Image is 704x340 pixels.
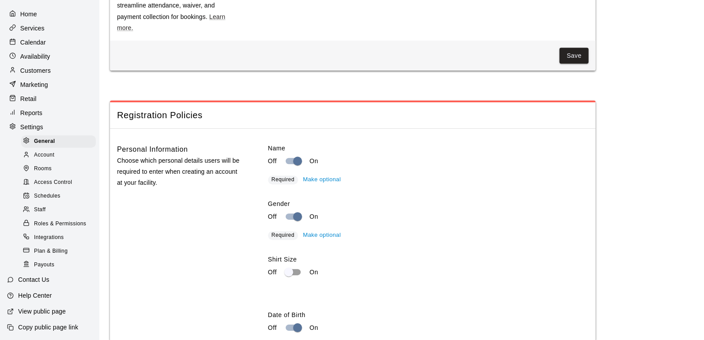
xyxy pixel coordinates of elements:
[20,52,50,61] p: Availability
[7,120,92,134] a: Settings
[21,259,96,271] div: Payouts
[268,323,277,333] p: Off
[21,190,96,202] div: Schedules
[560,48,589,64] button: Save
[301,173,343,187] button: Make optional
[268,157,277,166] p: Off
[20,108,42,117] p: Reports
[18,275,49,284] p: Contact Us
[268,199,589,208] label: Gender
[34,261,54,269] span: Payouts
[34,192,61,201] span: Schedules
[310,157,318,166] p: On
[21,135,99,148] a: General
[34,151,54,160] span: Account
[117,109,589,121] span: Registration Policies
[21,149,96,161] div: Account
[21,204,96,216] div: Staff
[7,50,92,63] a: Availability
[7,7,92,21] a: Home
[310,323,318,333] p: On
[310,268,318,277] p: On
[272,232,295,238] span: Required
[117,155,240,189] p: Choose which personal details users will be required to enter when creating an account at your fa...
[20,66,51,75] p: Customers
[272,176,295,183] span: Required
[7,36,92,49] a: Calendar
[20,94,37,103] p: Retail
[7,64,92,77] a: Customers
[20,123,43,131] p: Settings
[34,137,55,146] span: General
[34,164,52,173] span: Rooms
[34,205,45,214] span: Staff
[7,78,92,91] a: Marketing
[268,255,589,264] label: Shirt Size
[310,212,318,221] p: On
[21,244,99,258] a: Plan & Billing
[20,80,48,89] p: Marketing
[301,228,343,242] button: Make optional
[21,217,99,231] a: Roles & Permissions
[7,106,92,120] a: Reports
[34,247,68,256] span: Plan & Billing
[117,144,188,155] h6: Personal Information
[268,310,589,319] label: Date of Birth
[18,307,66,316] p: View public page
[268,212,277,221] p: Off
[21,231,99,244] a: Integrations
[18,323,78,332] p: Copy public page link
[21,135,96,148] div: General
[117,13,225,31] a: Learn more.
[268,144,589,153] label: Name
[21,163,96,175] div: Rooms
[34,233,64,242] span: Integrations
[7,22,92,35] a: Services
[21,245,96,258] div: Plan & Billing
[34,220,86,228] span: Roles & Permissions
[21,218,96,230] div: Roles & Permissions
[20,24,45,33] p: Services
[21,176,99,190] a: Access Control
[34,178,72,187] span: Access Control
[21,148,99,162] a: Account
[21,258,99,272] a: Payouts
[18,291,52,300] p: Help Center
[7,92,92,105] a: Retail
[21,203,99,217] a: Staff
[20,10,37,19] p: Home
[21,190,99,203] a: Schedules
[21,176,96,189] div: Access Control
[268,268,277,277] p: Off
[21,232,96,244] div: Integrations
[20,38,46,47] p: Calendar
[21,162,99,176] a: Rooms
